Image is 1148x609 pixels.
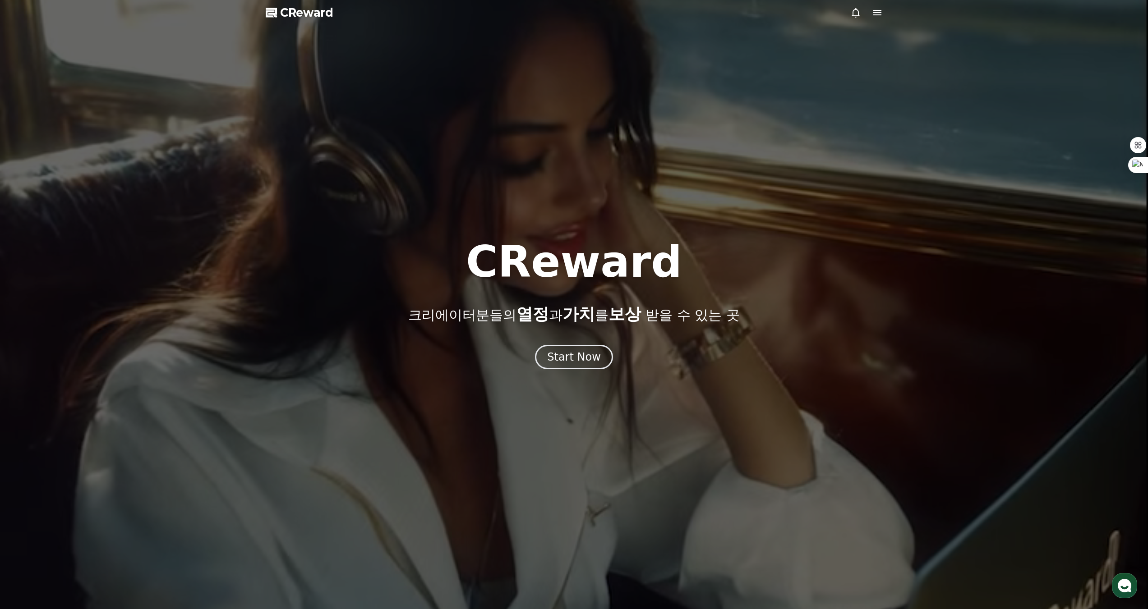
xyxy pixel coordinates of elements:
[116,286,173,308] a: 설정
[28,299,34,307] span: 홈
[535,354,613,362] a: Start Now
[83,300,93,307] span: 대화
[466,240,682,284] h1: CReward
[139,299,150,307] span: 설정
[562,305,595,323] span: 가치
[516,305,549,323] span: 열정
[60,286,116,308] a: 대화
[609,305,641,323] span: 보상
[3,286,60,308] a: 홈
[547,350,601,364] div: Start Now
[535,345,613,369] button: Start Now
[280,5,333,20] span: CReward
[266,5,333,20] a: CReward
[408,305,739,323] p: 크리에이터분들의 과 를 받을 수 있는 곳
